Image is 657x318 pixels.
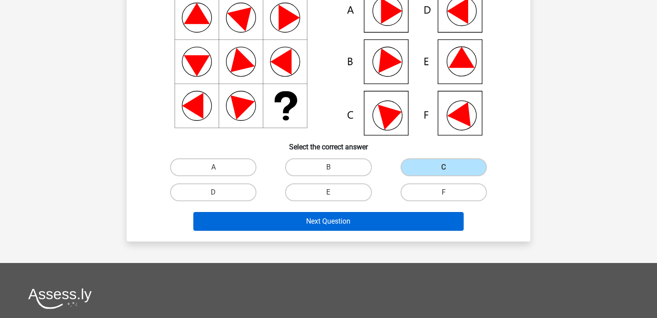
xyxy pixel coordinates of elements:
label: E [285,183,371,201]
h6: Select the correct answer [141,136,516,151]
button: Next Question [193,212,464,231]
label: D [170,183,256,201]
label: A [170,158,256,176]
label: F [401,183,487,201]
img: Assessly logo [28,288,92,309]
label: B [285,158,371,176]
label: C [401,158,487,176]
